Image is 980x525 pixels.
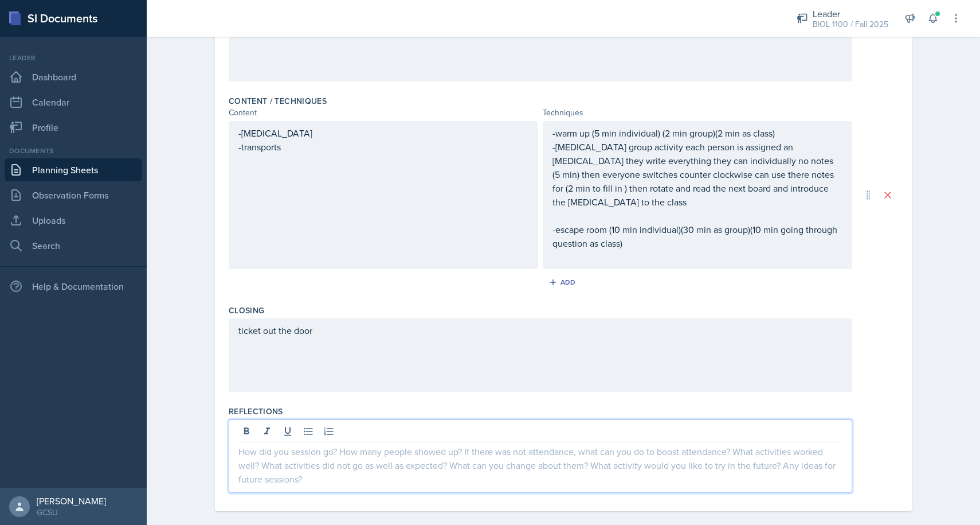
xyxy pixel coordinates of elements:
[229,305,264,316] label: Closing
[5,116,142,139] a: Profile
[5,146,142,156] div: Documents
[813,7,888,21] div: Leader
[5,209,142,232] a: Uploads
[5,234,142,257] a: Search
[552,126,842,140] p: -warm up (5 min individual) (2 min group)(2 min as class)
[5,158,142,181] a: Planning Sheets
[545,274,582,291] button: Add
[5,53,142,63] div: Leader
[543,107,852,119] div: Techniques
[5,184,142,207] a: Observation Forms
[551,278,576,287] div: Add
[5,275,142,298] div: Help & Documentation
[238,324,842,337] p: ticket out the door
[5,65,142,88] a: Dashboard
[238,140,528,154] p: -transports
[552,223,842,250] p: -escape room (10 min individual)(30 min as group)(10 min going through question as class)
[37,495,106,507] div: [PERSON_NAME]
[5,91,142,114] a: Calendar
[813,18,888,30] div: BIOL 1100 / Fall 2025
[552,140,842,209] p: -[MEDICAL_DATA] group activity each person is assigned an [MEDICAL_DATA] they write everything th...
[229,95,327,107] label: Content / Techniques
[229,107,538,119] div: Content
[37,507,106,518] div: GCSU
[238,126,528,140] p: -[MEDICAL_DATA]
[229,406,283,417] label: Reflections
